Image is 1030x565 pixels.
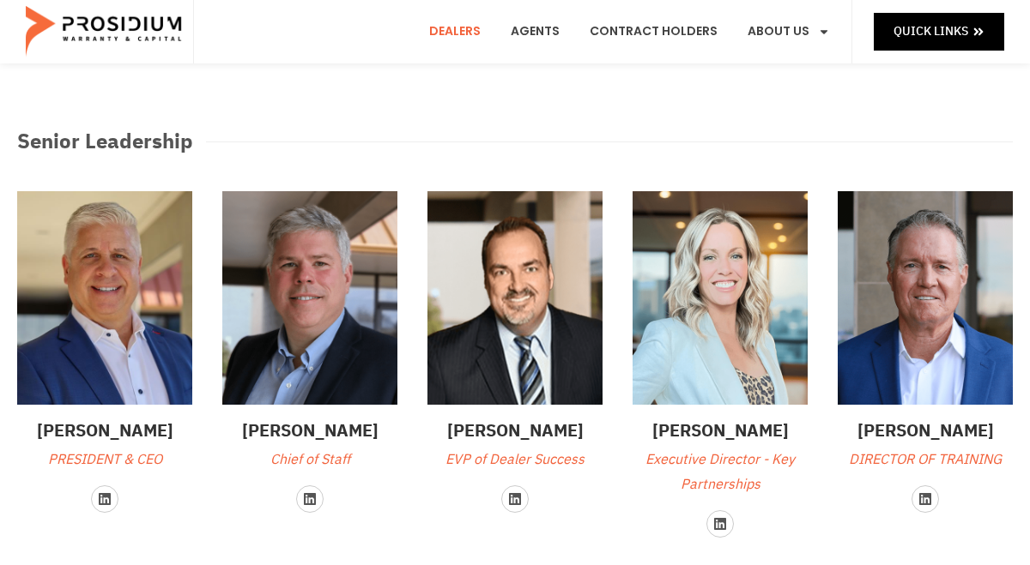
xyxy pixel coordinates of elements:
h3: [PERSON_NAME] [838,418,1013,443]
h3: [PERSON_NAME] [222,418,397,443]
h3: [PERSON_NAME] [17,418,192,443]
h3: Senior Leadership [17,126,193,157]
p: EVP of Dealer Success [427,448,603,472]
h3: [PERSON_NAME] [633,418,808,443]
p: DIRECTOR OF TRAINING [838,448,1013,472]
h3: [PERSON_NAME] [427,418,603,443]
p: Chief of Staff [222,448,397,472]
p: PRESIDENT & CEO [17,448,192,472]
a: Quick Links [874,13,1004,50]
span: Executive Director - Key Partnerships [645,449,795,495]
span: Quick Links [894,21,968,42]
